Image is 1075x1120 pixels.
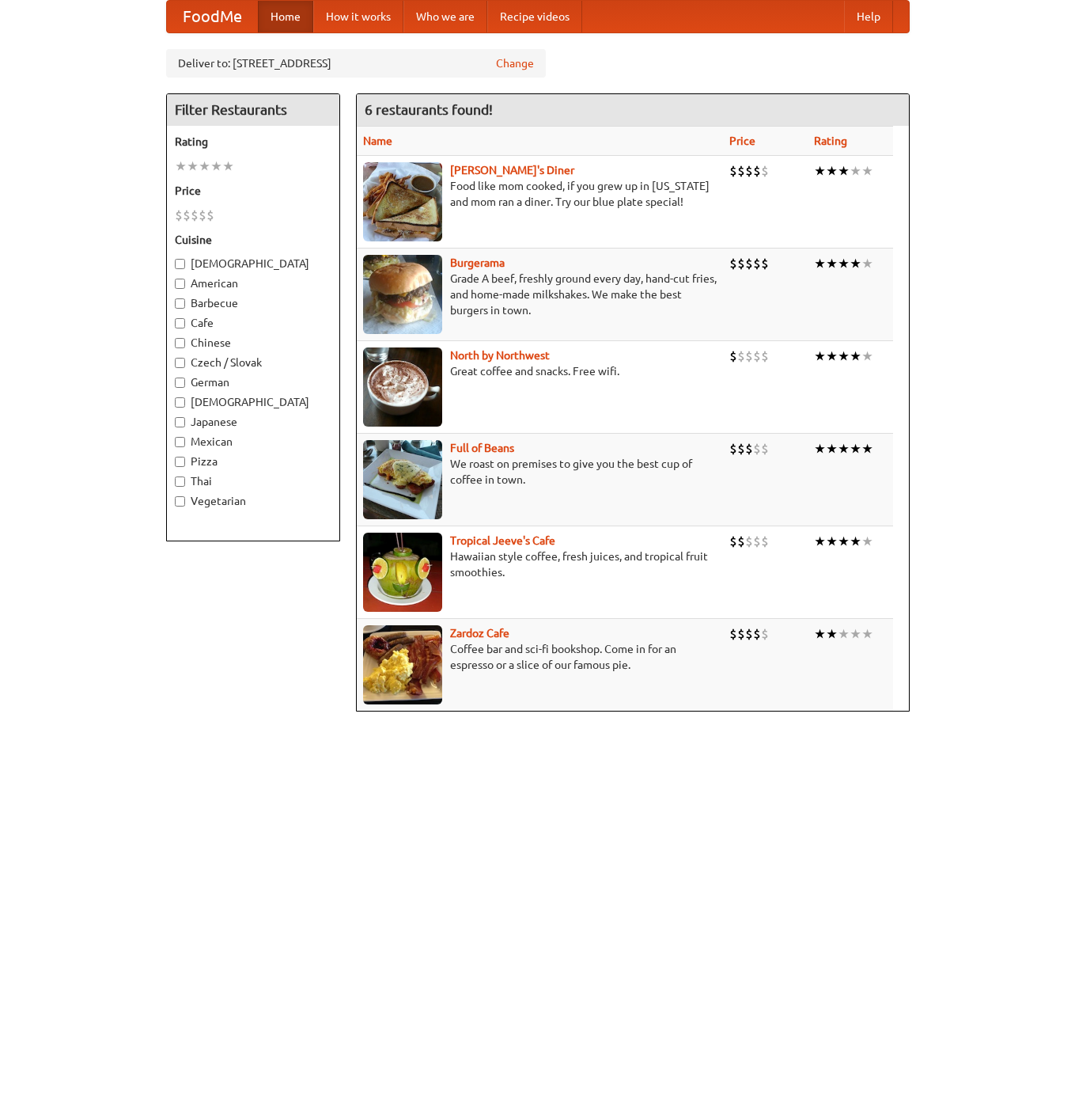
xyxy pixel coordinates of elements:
[450,256,505,269] a: Burgerama
[850,255,861,272] li: ★
[844,1,893,32] a: Help
[175,374,331,390] label: German
[745,347,753,365] li: $
[745,533,753,550] li: $
[175,275,331,291] label: American
[487,1,582,32] a: Recipe videos
[745,625,753,643] li: $
[363,625,442,704] img: zardoz.jpg
[175,414,331,430] label: Japanese
[826,347,838,365] li: ★
[450,442,514,454] a: Full of Beans
[363,533,442,612] img: jeeves.jpg
[814,255,826,272] li: ★
[753,440,761,457] li: $
[210,158,222,175] li: ★
[363,178,717,210] p: Food like mom cooked, if you grew up in [US_STATE] and mom ran a diner. Try our blue plate special!
[450,534,555,547] a: Tropical Jeeve's Cafe
[737,162,745,180] li: $
[838,625,850,643] li: ★
[363,440,442,519] img: beans.jpg
[729,162,737,180] li: $
[745,162,753,180] li: $
[761,255,769,272] li: $
[861,255,873,272] li: ★
[826,625,838,643] li: ★
[826,440,838,457] li: ★
[175,473,331,489] label: Thai
[753,255,761,272] li: $
[363,255,442,334] img: burgerama.jpg
[175,437,185,447] input: Mexican
[838,255,850,272] li: ★
[175,207,183,224] li: $
[753,347,761,365] li: $
[258,1,313,32] a: Home
[850,625,861,643] li: ★
[753,162,761,180] li: $
[199,158,210,175] li: ★
[450,349,550,362] b: North by Northwest
[729,347,737,365] li: $
[222,158,234,175] li: ★
[850,162,861,180] li: ★
[729,255,737,272] li: $
[753,533,761,550] li: $
[175,496,185,507] input: Vegetarian
[206,207,214,224] li: $
[729,440,737,457] li: $
[363,456,717,488] p: We roast on premises to give you the best cup of coffee in town.
[175,394,331,410] label: [DEMOGRAPHIC_DATA]
[175,378,185,388] input: German
[861,162,873,180] li: ★
[175,358,185,368] input: Czech / Slovak
[737,440,745,457] li: $
[761,162,769,180] li: $
[729,533,737,550] li: $
[737,255,745,272] li: $
[761,533,769,550] li: $
[729,135,755,147] a: Price
[838,440,850,457] li: ★
[167,94,339,126] h4: Filter Restaurants
[175,338,185,348] input: Chinese
[363,162,442,241] img: sallys.jpg
[175,434,331,450] label: Mexican
[450,627,509,640] b: Zardoz Cafe
[175,417,185,427] input: Japanese
[814,440,826,457] li: ★
[365,102,493,117] ng-pluralize: 6 restaurants found!
[363,135,392,147] a: Name
[363,271,717,318] p: Grade A beef, freshly ground every day, hand-cut fries, and home-made milkshakes. We make the bes...
[313,1,403,32] a: How it works
[175,134,331,150] h5: Rating
[363,363,717,379] p: Great coffee and snacks. Free wifi.
[183,207,191,224] li: $
[175,158,187,175] li: ★
[729,625,737,643] li: $
[175,298,185,309] input: Barbecue
[175,259,185,269] input: [DEMOGRAPHIC_DATA]
[175,476,185,487] input: Thai
[175,457,185,467] input: Pizza
[175,183,331,199] h5: Price
[761,440,769,457] li: $
[861,440,873,457] li: ★
[745,440,753,457] li: $
[814,347,826,365] li: ★
[814,625,826,643] li: ★
[753,625,761,643] li: $
[175,232,331,248] h5: Cuisine
[850,347,861,365] li: ★
[826,255,838,272] li: ★
[175,315,331,331] label: Cafe
[761,625,769,643] li: $
[363,641,717,673] p: Coffee bar and sci-fi bookshop. Come in for an espresso or a slice of our famous pie.
[861,347,873,365] li: ★
[850,440,861,457] li: ★
[175,397,185,408] input: [DEMOGRAPHIC_DATA]
[166,49,546,78] div: Deliver to: [STREET_ADDRESS]
[814,162,826,180] li: ★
